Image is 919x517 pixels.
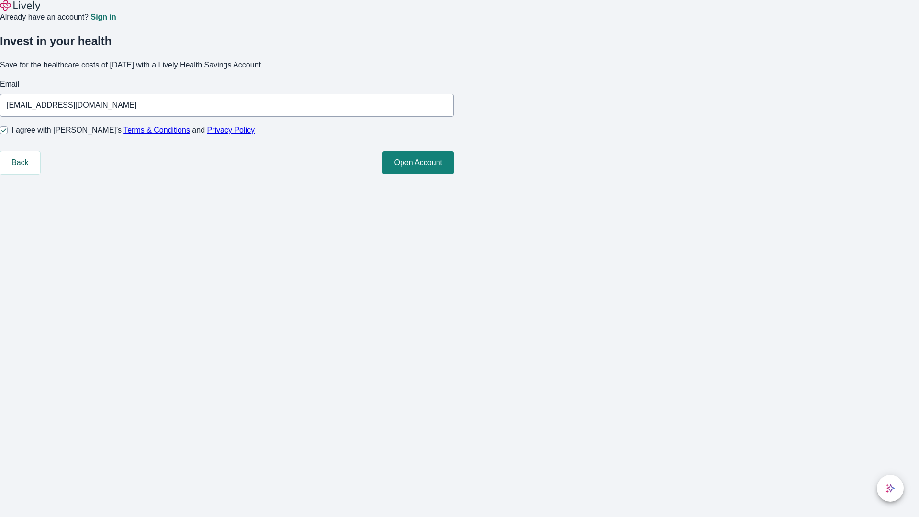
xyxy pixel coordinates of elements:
span: I agree with [PERSON_NAME]’s and [11,124,255,136]
button: chat [877,475,904,502]
svg: Lively AI Assistant [885,483,895,493]
a: Sign in [90,13,116,21]
a: Privacy Policy [207,126,255,134]
a: Terms & Conditions [123,126,190,134]
button: Open Account [382,151,454,174]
